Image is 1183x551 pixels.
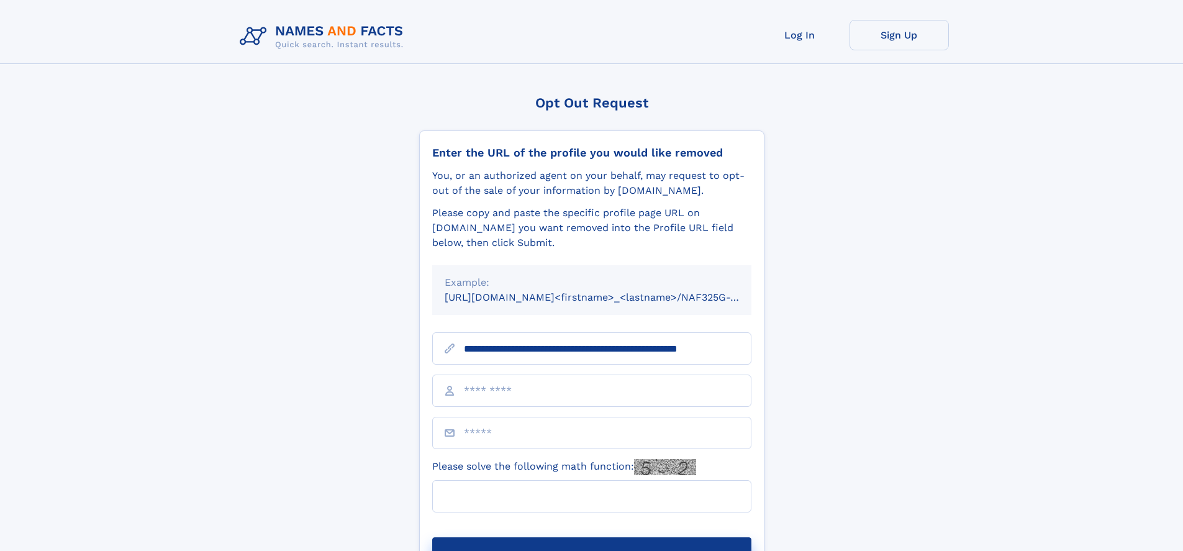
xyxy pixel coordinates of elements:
div: Enter the URL of the profile you would like removed [432,146,751,160]
div: Please copy and paste the specific profile page URL on [DOMAIN_NAME] you want removed into the Pr... [432,206,751,250]
div: Opt Out Request [419,95,764,111]
div: Example: [445,275,739,290]
small: [URL][DOMAIN_NAME]<firstname>_<lastname>/NAF325G-xxxxxxxx [445,291,775,303]
div: You, or an authorized agent on your behalf, may request to opt-out of the sale of your informatio... [432,168,751,198]
a: Log In [750,20,850,50]
img: Logo Names and Facts [235,20,414,53]
a: Sign Up [850,20,949,50]
label: Please solve the following math function: [432,459,696,475]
